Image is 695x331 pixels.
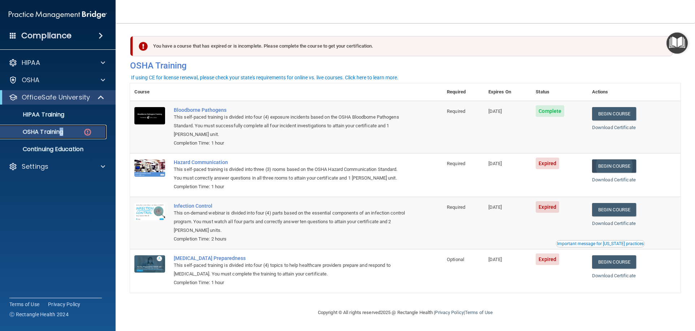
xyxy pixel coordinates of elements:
a: Privacy Policy [435,310,463,315]
a: Download Certificate [592,221,636,226]
div: Important message for [US_STATE] practices [557,242,644,246]
span: Required [447,204,465,210]
a: HIPAA [9,58,105,67]
div: You have a course that has expired or is incomplete. Please complete the course to get your certi... [133,36,673,56]
img: danger-circle.6113f641.png [83,128,92,137]
th: Expires On [484,83,532,101]
a: Download Certificate [592,125,636,130]
span: Expired [536,253,559,265]
th: Actions [588,83,681,101]
p: Settings [22,162,48,171]
a: OfficeSafe University [9,93,105,102]
h4: OSHA Training [130,61,681,71]
a: Begin Course [592,255,636,269]
p: Continuing Education [5,146,103,153]
div: Completion Time: 2 hours [174,235,406,243]
button: Read this if you are a dental practitioner in the state of CA [556,240,645,247]
img: PMB logo [9,8,107,22]
a: Begin Course [592,203,636,216]
h4: Compliance [21,31,72,41]
span: Required [447,109,465,114]
p: OfficeSafe University [22,93,90,102]
a: [MEDICAL_DATA] Preparedness [174,255,406,261]
p: OSHA [22,76,40,84]
th: Required [443,83,484,101]
span: Expired [536,201,559,213]
button: If using CE for license renewal, please check your state's requirements for online vs. live cours... [130,74,400,81]
a: Terms of Use [465,310,493,315]
a: Begin Course [592,107,636,120]
div: Completion Time: 1 hour [174,182,406,191]
span: Complete [536,105,564,117]
p: OSHA Training [5,128,63,136]
a: Terms of Use [9,301,39,308]
span: [DATE] [488,257,502,262]
a: Settings [9,162,105,171]
a: Begin Course [592,159,636,173]
a: Privacy Policy [48,301,81,308]
div: Completion Time: 1 hour [174,139,406,147]
a: Hazard Communication [174,159,406,165]
span: [DATE] [488,204,502,210]
div: Completion Time: 1 hour [174,278,406,287]
span: Required [447,161,465,166]
div: This self-paced training is divided into four (4) exposure incidents based on the OSHA Bloodborne... [174,113,406,139]
th: Status [531,83,587,101]
a: Download Certificate [592,177,636,182]
span: Expired [536,158,559,169]
span: Ⓒ Rectangle Health 2024 [9,311,69,318]
a: Bloodborne Pathogens [174,107,406,113]
span: Optional [447,257,464,262]
span: [DATE] [488,161,502,166]
span: [DATE] [488,109,502,114]
a: Infection Control [174,203,406,209]
div: Copyright © All rights reserved 2025 @ Rectangle Health | | [273,301,537,324]
th: Course [130,83,169,101]
div: If using CE for license renewal, please check your state's requirements for online vs. live cours... [131,75,398,80]
div: This self-paced training is divided into four (4) topics to help healthcare providers prepare and... [174,261,406,278]
img: exclamation-circle-solid-danger.72ef9ffc.png [139,42,148,51]
div: This self-paced training is divided into three (3) rooms based on the OSHA Hazard Communication S... [174,165,406,182]
a: OSHA [9,76,105,84]
div: This on-demand webinar is divided into four (4) parts based on the essential components of an inf... [174,209,406,235]
a: Download Certificate [592,273,636,278]
p: HIPAA Training [5,111,64,118]
p: HIPAA [22,58,40,67]
button: Open Resource Center [666,32,688,54]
